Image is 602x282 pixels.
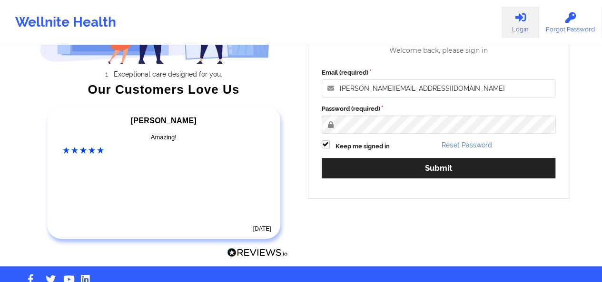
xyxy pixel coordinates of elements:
span: [PERSON_NAME] [131,117,197,125]
div: Welcome back, please sign in [315,47,563,55]
input: Email address [322,79,556,97]
a: Reviews.io Logo [227,248,288,260]
label: Email (required) [322,68,556,78]
time: [DATE] [253,225,271,232]
button: Submit [322,158,556,178]
a: Reset Password [442,141,492,149]
label: Password (required) [322,104,556,114]
li: Exceptional care designed for you. [48,70,288,78]
div: Our Customers Love Us [39,85,288,94]
a: Forgot Password [539,7,602,38]
label: Keep me signed in [336,142,390,151]
a: Login [502,7,539,38]
div: Amazing! [63,133,265,142]
img: Reviews.io Logo [227,248,288,258]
